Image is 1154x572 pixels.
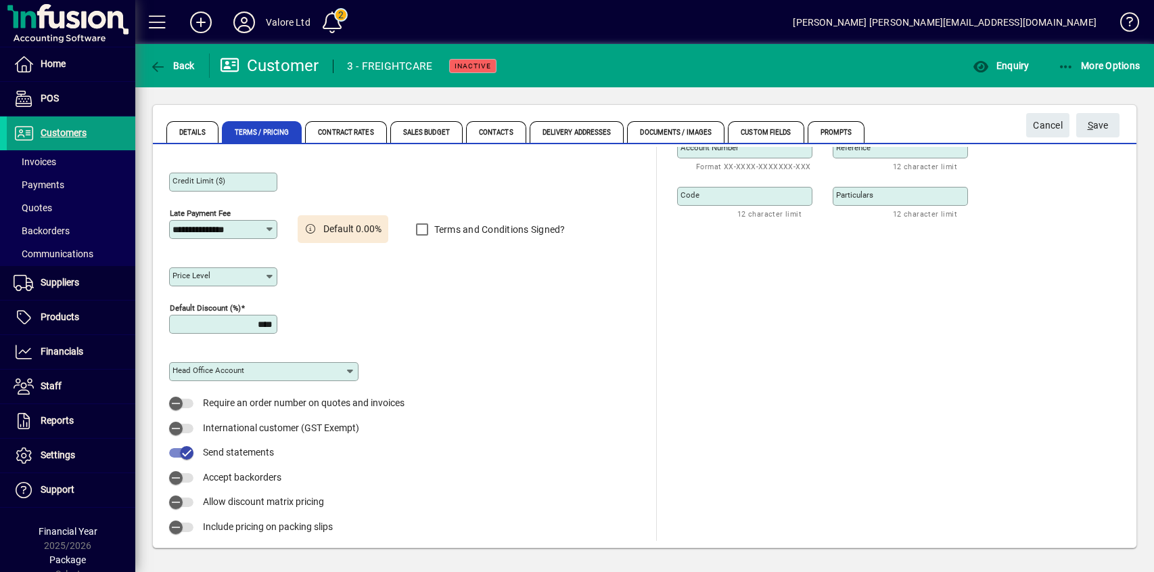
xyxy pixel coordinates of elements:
mat-hint: 12 character limit [893,158,957,174]
span: Custom Fields [728,121,804,143]
mat-label: Head Office Account [172,366,244,375]
span: Terms / Pricing [222,121,302,143]
a: Backorders [7,219,135,242]
span: Allow discount matrix pricing [203,496,324,507]
button: Enquiry [969,53,1032,78]
button: Cancel [1026,113,1069,137]
a: Staff [7,370,135,403]
span: Details [166,121,218,143]
span: Contacts [466,121,526,143]
button: Back [146,53,198,78]
a: Home [7,47,135,81]
button: More Options [1055,53,1144,78]
span: Delivery Addresses [530,121,624,143]
span: Payments [14,179,64,190]
span: POS [41,93,59,104]
span: Home [41,58,66,69]
a: Knowledge Base [1110,3,1137,47]
a: POS [7,82,135,116]
span: Products [41,311,79,322]
div: 3 - FREIGHTCARE [347,56,433,77]
a: Products [7,301,135,334]
a: Suppliers [7,266,135,300]
span: Quotes [14,202,52,213]
a: Reports [7,404,135,438]
span: Inactive [455,62,491,70]
mat-label: Credit Limit ($) [172,176,225,185]
button: Save [1076,113,1120,137]
span: ave [1088,114,1109,137]
span: Prompts [808,121,865,143]
button: Add [179,10,223,35]
a: Payments [7,173,135,196]
span: Reports [41,415,74,426]
span: Settings [41,449,75,460]
span: Communications [14,248,93,259]
div: Valore Ltd [266,12,310,33]
span: Enquiry [973,60,1029,71]
span: More Options [1058,60,1140,71]
span: Default 0.00% [323,222,382,236]
app-page-header-button: Back [135,53,210,78]
a: Settings [7,439,135,472]
span: Package [49,554,86,565]
span: Send statements [203,447,274,458]
span: Invoices [14,156,56,167]
mat-hint: 12 character limit [737,206,802,221]
span: S [1088,120,1093,131]
mat-label: Particulars [836,190,873,200]
mat-hint: 12 character limit [893,206,957,221]
mat-label: Late Payment Fee [170,208,231,218]
mat-hint: Format XX-XXXX-XXXXXXX-XXX [696,158,810,174]
mat-label: Default Discount (%) [170,303,241,313]
button: Profile [223,10,266,35]
span: Suppliers [41,277,79,288]
div: [PERSON_NAME] [PERSON_NAME][EMAIL_ADDRESS][DOMAIN_NAME] [793,12,1097,33]
span: Back [149,60,195,71]
span: Cancel [1033,114,1063,137]
a: Quotes [7,196,135,219]
a: Financials [7,335,135,369]
div: Customer [220,55,319,76]
span: Documents / Images [627,121,724,143]
mat-label: Price Level [172,271,210,280]
label: Terms and Conditions Signed? [432,223,566,236]
span: Accept backorders [203,472,281,483]
span: Staff [41,380,62,391]
a: Invoices [7,150,135,173]
span: Contract Rates [305,121,386,143]
span: Financials [41,346,83,357]
a: Support [7,473,135,507]
span: International customer (GST Exempt) [203,422,359,433]
span: Support [41,484,74,495]
mat-label: Code [680,190,699,200]
span: Require an order number on quotes and invoices [203,397,405,408]
span: Include pricing on packing slips [203,521,333,532]
span: Customers [41,127,87,138]
a: Communications [7,242,135,265]
span: Backorders [14,225,70,236]
span: Sales Budget [390,121,463,143]
span: Financial Year [39,526,97,537]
